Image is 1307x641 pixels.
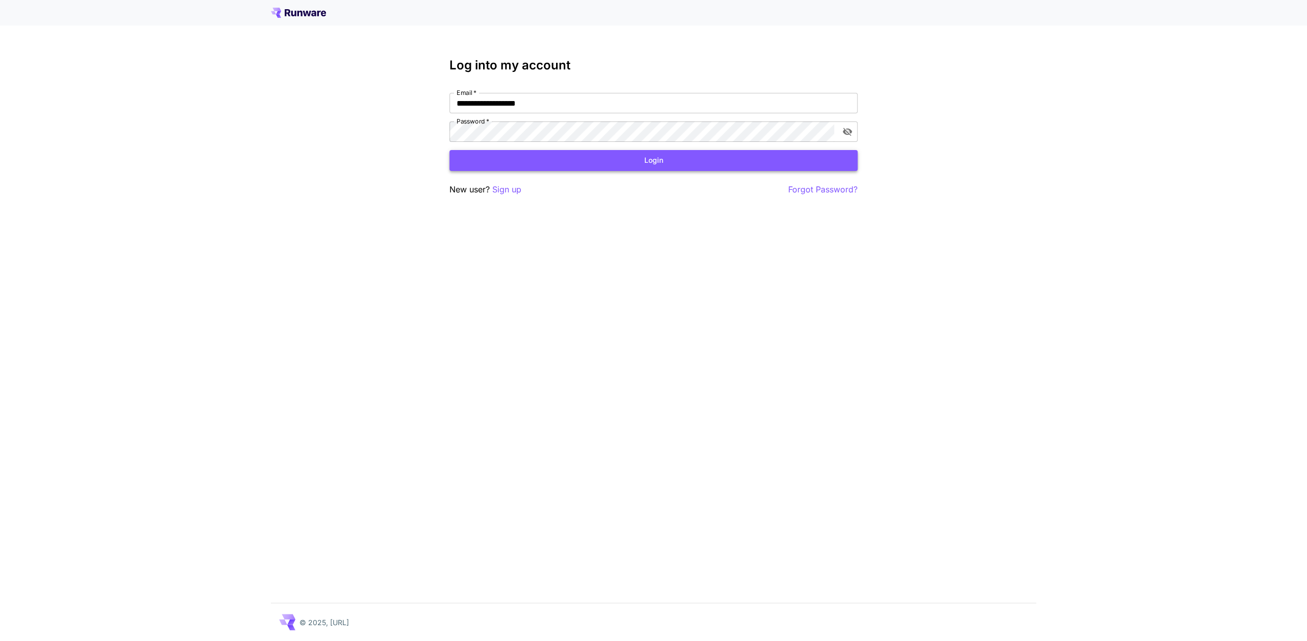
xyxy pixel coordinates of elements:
[788,183,858,196] button: Forgot Password?
[449,183,521,196] p: New user?
[838,122,857,141] button: toggle password visibility
[449,150,858,171] button: Login
[492,183,521,196] button: Sign up
[449,58,858,72] h3: Log into my account
[457,117,489,126] label: Password
[299,617,349,628] p: © 2025, [URL]
[457,88,476,97] label: Email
